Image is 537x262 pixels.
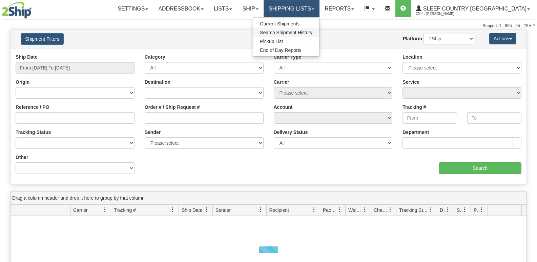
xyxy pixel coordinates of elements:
[402,54,422,60] label: Location
[319,0,359,17] a: Reports
[260,30,312,35] span: Search Shipment History
[260,21,300,26] span: Current Shipments
[16,129,51,136] label: Tracking Status
[274,54,301,60] label: Carrier Type
[201,204,212,216] a: Ship Date filter column settings
[402,104,426,110] label: Tracking #
[269,207,289,214] span: Recipient
[308,204,320,216] a: Recipient filter column settings
[421,6,526,12] span: Sleep Country [GEOGRAPHIC_DATA]
[153,0,209,17] a: Addressbook
[145,54,165,60] label: Category
[459,204,471,216] a: Shipment Issues filter column settings
[476,204,488,216] a: Pickup Status filter column settings
[237,0,263,17] a: Ship
[2,23,535,29] div: Support: 1 - 855 - 55 - 2SHIP
[385,204,396,216] a: Charge filter column settings
[11,192,526,205] div: grid grouping header
[253,46,319,55] a: End of Day Reports
[253,19,319,28] a: Current Shipments
[274,104,293,110] label: Account
[16,54,38,60] label: Ship Date
[264,0,319,17] a: Shipping lists
[323,207,337,214] span: Packages
[182,207,202,214] span: Ship Date
[474,207,479,214] span: Pickup Status
[467,112,521,124] input: To
[260,47,301,53] span: End of Day Reports
[253,28,319,37] a: Search Shipment History
[274,79,289,85] label: Carrier
[425,204,437,216] a: Tracking Status filter column settings
[114,207,136,214] span: Tracking #
[209,0,237,17] a: Lists
[99,204,111,216] a: Carrier filter column settings
[145,79,170,85] label: Destination
[260,39,283,44] span: Pickup List
[73,207,88,214] span: Carrier
[442,204,454,216] a: Delivery Status filter column settings
[145,104,200,110] label: Order # / Ship Request #
[274,129,308,136] label: Delivery Status
[2,2,32,19] img: logo2044.jpg
[457,207,462,214] span: Shipment Issues
[399,207,429,214] span: Tracking Status
[112,0,153,17] a: Settings
[411,0,535,17] a: Sleep Country [GEOGRAPHIC_DATA] 2044 / [PERSON_NAME]
[21,33,64,45] button: Shipment Filters
[416,11,467,17] span: 2044 / [PERSON_NAME]
[374,207,388,214] span: Charge
[334,204,345,216] a: Packages filter column settings
[253,37,319,46] a: Pickup List
[402,112,457,124] input: From
[16,104,49,110] label: Reference / PO
[402,79,419,85] label: Service
[489,33,516,44] button: Actions
[402,129,429,136] label: Department
[167,204,179,216] a: Tracking # filter column settings
[145,129,161,136] label: Sender
[255,204,266,216] a: Sender filter column settings
[348,207,363,214] span: Weight
[215,207,231,214] span: Sender
[359,204,371,216] a: Weight filter column settings
[521,96,536,165] iframe: chat widget
[403,35,422,42] label: Platform
[440,207,446,214] span: Delivery Status
[16,79,29,85] label: Origin
[439,162,521,174] input: Search
[16,154,28,161] label: Other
